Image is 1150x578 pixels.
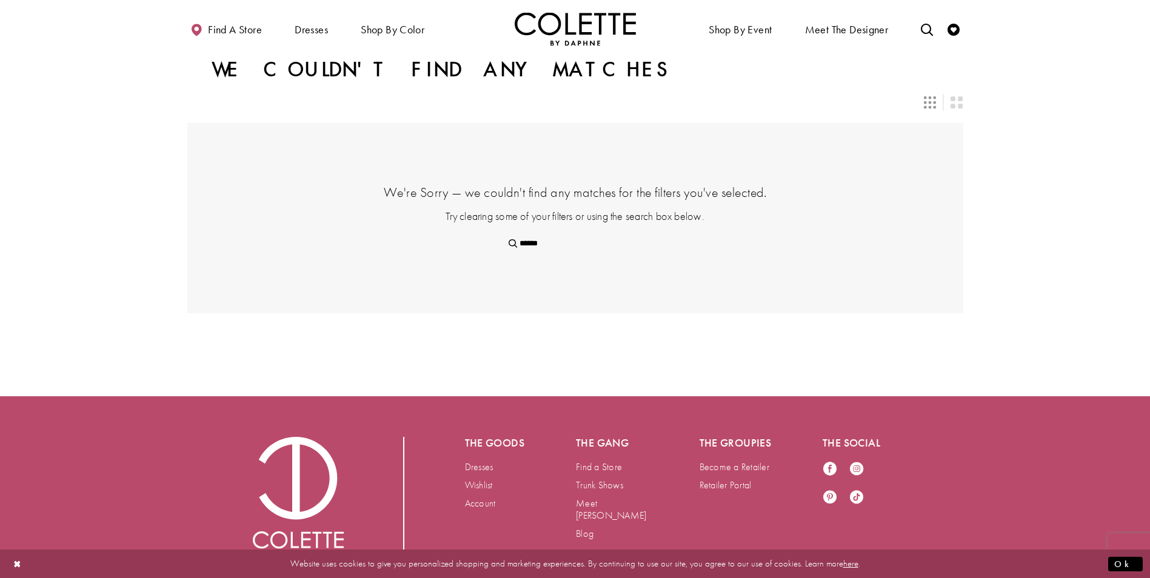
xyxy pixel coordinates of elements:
a: Wishlist [465,479,493,491]
h5: The social [823,437,898,449]
span: Find a store [208,24,262,36]
a: Retailer Portal [700,479,752,491]
a: Check Wishlist [944,12,963,45]
span: Meet the designer [805,24,889,36]
a: Visit Colette by Daphne Homepage [253,437,344,557]
a: Meet the designer [802,12,892,45]
div: Search form [501,234,649,253]
a: Visit our Pinterest - Opens in new tab [823,490,837,506]
a: Blog [576,527,593,540]
span: Dresses [292,12,331,45]
a: Meet [PERSON_NAME] [576,497,646,522]
a: Find a Store [576,460,622,473]
h5: The gang [576,437,651,449]
div: Layout Controls [180,89,971,116]
p: Website uses cookies to give you personalized shopping and marketing experiences. By continuing t... [87,556,1063,572]
h4: We're Sorry — we couldn't find any matches for the filters you've selected. [248,184,903,201]
h5: The goods [465,437,528,449]
a: Account [465,497,496,510]
span: Dresses [295,24,328,36]
button: Submit Search [501,234,525,253]
a: Find a store [187,12,265,45]
h5: The groupies [700,437,775,449]
span: Switch layout to 2 columns [951,96,963,108]
img: Colette by Daphne [253,437,344,557]
button: Submit Dialog [1108,556,1143,571]
a: Visit our Instagram - Opens in new tab [849,461,864,477]
a: Visit our TikTok - Opens in new tab [849,490,864,506]
span: Shop by color [358,12,427,45]
span: Shop by color [361,24,424,36]
p: Try clearing some of your filters or using the search box below. [248,208,903,224]
a: Visit our Facebook - Opens in new tab [823,461,837,477]
a: Become a Retailer [700,460,769,473]
a: Visit Home Page [515,12,636,45]
button: Close Dialog [7,553,28,574]
img: Colette by Daphne [515,12,636,45]
ul: Follow us [817,455,882,512]
span: Shop By Event [709,24,772,36]
input: Search [501,234,649,253]
a: Toggle search [918,12,936,45]
a: here [843,557,858,570]
a: Trunk Shows [576,479,623,491]
span: Shop By Event [706,12,775,45]
h1: We couldn't find any matches [212,58,674,82]
span: Switch layout to 3 columns [924,96,936,108]
a: Dresses [465,460,493,473]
